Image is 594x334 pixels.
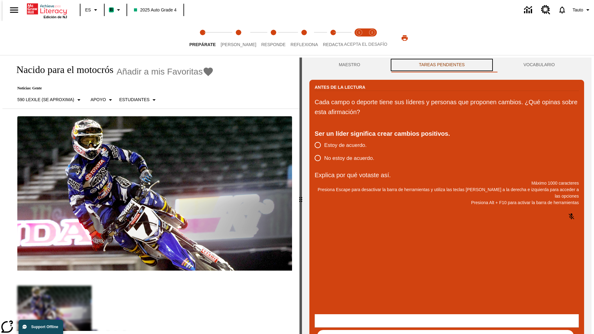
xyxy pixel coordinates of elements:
[323,42,343,47] span: Redacta
[299,58,302,334] div: Pulsa la tecla de intro o la barra espaciadora y luego presiona las flechas de derecha e izquierd...
[10,64,114,75] h1: Nacido para el motocrós
[17,116,292,271] img: El corredor de motocrós James Stewart vuela por los aires en su motocicleta de montaña
[44,15,67,19] span: Edición de NJ
[27,2,67,19] div: Portada
[82,4,102,15] button: Lenguaje: ES, Selecciona un idioma
[358,31,360,34] text: 1
[15,94,85,105] button: Seleccione Lexile, 590 Lexile (Se aproxima)
[564,209,579,224] button: Haga clic para activar la función de reconocimiento de voz
[315,186,579,199] p: Presiona Escape para desactivar la barra de herramientas y utiliza las teclas [PERSON_NAME] a la ...
[363,21,381,55] button: Acepta el desafío contesta step 2 of 2
[2,5,90,11] body: Explica por qué votaste así. Máximo 1000 caracteres Presiona Alt + F10 para activar la barra de h...
[390,58,494,72] button: TAREAS PENDIENTES
[17,96,74,103] p: 590 Lexile (Se aproxima)
[117,67,203,77] span: Añadir a mis Favoritas
[371,31,373,34] text: 2
[119,96,149,103] p: Estudiantes
[2,58,299,331] div: reading
[256,21,291,55] button: Responde step 3 of 5
[315,84,365,91] h2: Antes de la lectura
[315,97,579,117] p: Cada campo o deporte tiene sus líderes y personas que proponen cambios. ¿Qué opinas sobre esta af...
[31,325,58,329] span: Support Offline
[315,180,579,186] p: Máximo 1000 caracteres
[315,199,579,206] p: Presiona Alt + F10 para activar la barra de herramientas
[318,21,348,55] button: Redacta step 5 of 5
[573,7,583,13] span: Tauto
[324,154,374,162] span: No estoy de acuerdo.
[324,141,367,149] span: Estoy de acuerdo.
[309,58,584,72] div: Instructional Panel Tabs
[344,42,387,47] span: ACEPTA EL DESAFÍO
[106,4,125,15] button: Boost El color de la clase es verde menta. Cambiar el color de la clase.
[19,320,63,334] button: Support Offline
[85,7,91,13] span: ES
[10,86,214,91] p: Noticias: Gente
[110,6,113,14] span: B
[117,66,214,77] button: Añadir a mis Favoritas - Nacido para el motocrós
[315,129,579,139] div: Ser un líder significa crear cambios positivos.
[520,2,537,19] a: Centro de información
[117,94,160,105] button: Seleccionar estudiante
[570,4,594,15] button: Perfil/Configuración
[350,21,368,55] button: Acepta el desafío lee step 1 of 2
[261,42,286,47] span: Responde
[189,42,216,47] span: Prepárate
[91,96,106,103] p: Apoyo
[286,21,323,55] button: Reflexiona step 4 of 5
[5,1,23,19] button: Abrir el menú lateral
[302,58,592,334] div: activity
[537,2,554,18] a: Centro de recursos, Se abrirá en una pestaña nueva.
[291,42,318,47] span: Reflexiona
[216,21,261,55] button: Lee step 2 of 5
[395,32,415,44] button: Imprimir
[494,58,584,72] button: VOCABULARIO
[309,58,390,72] button: Maestro
[134,7,177,13] span: 2025 Auto Grade 4
[184,21,221,55] button: Prepárate step 1 of 5
[221,42,256,47] span: [PERSON_NAME]
[315,170,579,180] p: Explica por qué votaste así.
[315,139,379,165] div: poll
[554,2,570,18] a: Notificaciones
[88,94,117,105] button: Tipo de apoyo, Apoyo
